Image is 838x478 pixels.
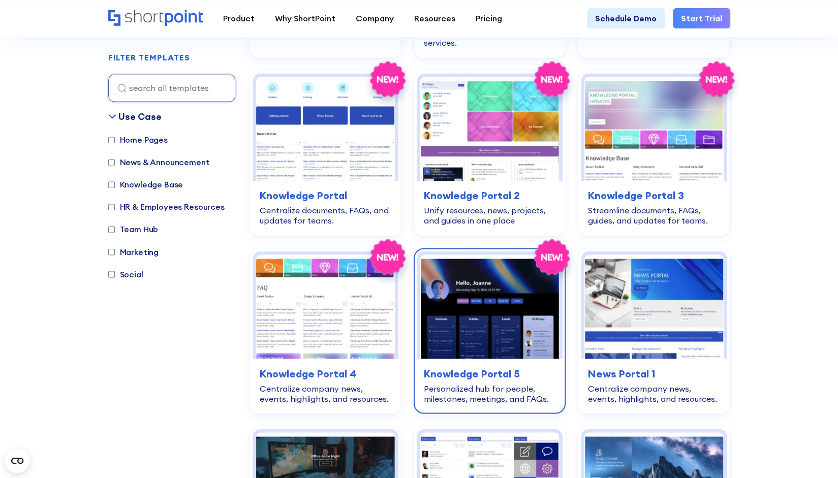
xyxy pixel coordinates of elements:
a: Knowledge Portal 4 – SharePoint Wiki Template: Centralize company news, events, highlights, and r... [250,248,401,413]
div: Product [223,12,255,24]
img: Knowledge Portal – SharePoint Knowledge Base Template: Centralize documents, FAQs, and updates fo... [256,77,395,181]
div: Personalized hub for people, milestones, meetings, and FAQs. [424,383,555,403]
div: Streamline documents, FAQs, guides, and updates for teams. [588,205,720,226]
input: Knowledge Base [108,181,115,188]
img: Knowledge Portal 4 – SharePoint Wiki Template: Centralize company news, events, highlights, and r... [256,254,395,359]
input: Home Pages [108,137,115,143]
img: Knowledge Portal 5 – SharePoint Profile Page: Personalized hub for people, milestones, meetings, ... [420,254,559,359]
h2: FILTER TEMPLATES [108,53,190,62]
div: Centralize company news, events, highlights, and resources. [588,383,720,403]
a: Knowledge Portal 5 – SharePoint Profile Page: Personalized hub for people, milestones, meetings, ... [414,248,566,413]
input: Marketing [108,248,115,255]
div: Use Case [118,110,162,123]
label: Home Pages [108,134,168,146]
iframe: Chat Widget [787,429,838,478]
a: Start Trial [673,8,730,28]
div: Unify resources, news, projects, and guides in one place [424,205,555,226]
div: Why ShortPoint [275,12,335,24]
h3: Knowledge Portal [260,188,391,203]
div: Pricing [476,12,502,24]
h3: Knowledge Portal 4 [260,366,391,381]
label: Team Hub [108,223,159,235]
div: Resources [414,12,455,24]
h3: Knowledge Portal 2 [424,188,555,203]
label: Marketing [108,245,159,258]
a: Marketing 2 – SharePoint Online Communication Site: Centralize company news, events, highlights, ... [578,248,730,413]
label: Social [108,268,143,280]
a: Resources [404,8,465,28]
label: Knowledge Base [108,178,183,190]
input: search all templates [108,74,235,102]
input: News & Announcement [108,159,115,166]
img: Knowledge Portal 2 – SharePoint IT knowledge base Template: Unify resources, news, projects, and ... [420,77,559,181]
a: Knowledge Portal 3 – Best SharePoint Template For Knowledge Base: Streamline documents, FAQs, gui... [578,70,730,236]
div: Centralize company news, events, highlights, and resources. [260,383,391,403]
label: HR & Employees Resources [108,201,225,213]
h3: Knowledge Portal 5 [424,366,555,381]
a: Why ShortPoint [265,8,346,28]
a: Schedule Demo [587,8,665,28]
label: News & Announcement [108,156,210,168]
button: Open CMP widget [5,449,29,473]
input: Social [108,271,115,277]
h3: News Portal 1 [588,366,720,381]
a: Home [108,10,203,27]
input: HR & Employees Resources [108,204,115,210]
div: Company [356,12,394,24]
input: Team Hub [108,226,115,233]
img: Knowledge Portal 3 – Best SharePoint Template For Knowledge Base: Streamline documents, FAQs, gui... [584,77,723,181]
a: Company [346,8,404,28]
a: Knowledge Portal – SharePoint Knowledge Base Template: Centralize documents, FAQs, and updates fo... [250,70,401,236]
h3: Knowledge Portal 3 [588,188,720,203]
a: Pricing [465,8,512,28]
a: Knowledge Portal 2 – SharePoint IT knowledge base Template: Unify resources, news, projects, and ... [414,70,566,236]
div: Centralize documents, FAQs, and updates for teams. [260,205,391,226]
a: Product [213,8,265,28]
img: Marketing 2 – SharePoint Online Communication Site: Centralize company news, events, highlights, ... [584,254,723,359]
